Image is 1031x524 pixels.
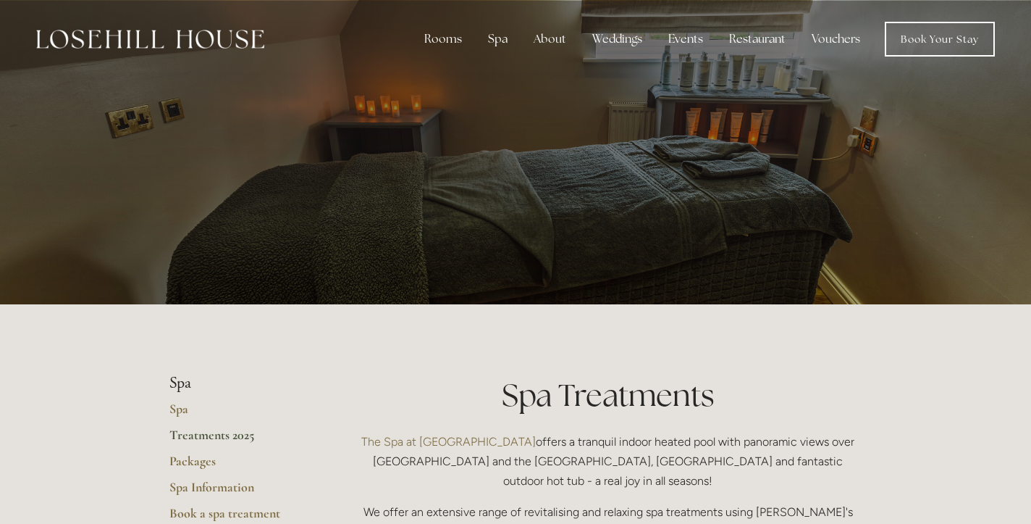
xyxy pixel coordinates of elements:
a: The Spa at [GEOGRAPHIC_DATA] [361,435,536,449]
div: Restaurant [718,25,797,54]
div: About [522,25,578,54]
a: Book Your Stay [885,22,995,57]
a: Spa [169,401,308,427]
li: Spa [169,374,308,393]
div: Weddings [581,25,654,54]
div: Rooms [413,25,474,54]
div: Events [657,25,715,54]
a: Treatments 2025 [169,427,308,453]
a: Vouchers [800,25,872,54]
a: Spa Information [169,479,308,505]
img: Losehill House [36,30,264,49]
p: offers a tranquil indoor heated pool with panoramic views over [GEOGRAPHIC_DATA] and the [GEOGRAP... [354,432,862,491]
div: Spa [476,25,519,54]
h1: Spa Treatments [354,374,862,417]
a: Packages [169,453,308,479]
